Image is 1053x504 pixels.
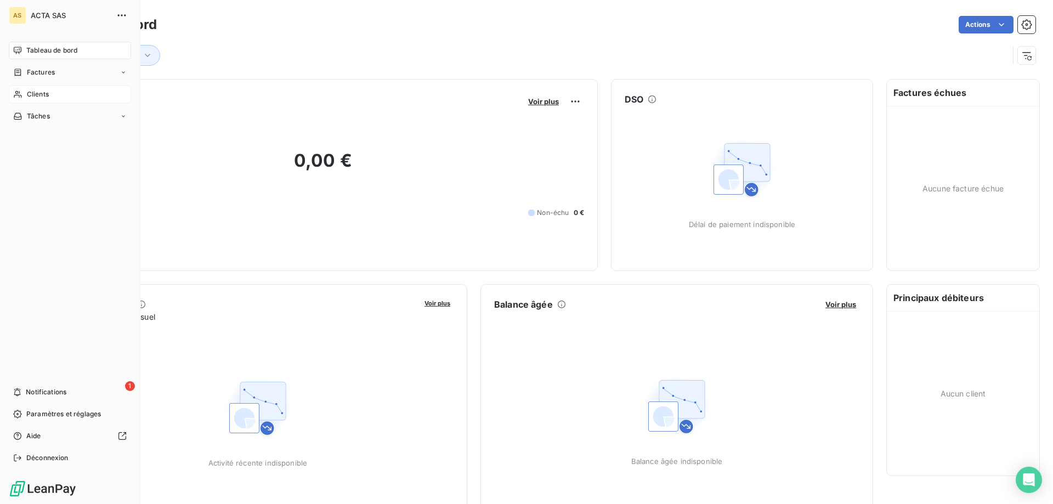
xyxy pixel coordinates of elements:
button: Voir plus [822,299,859,309]
h6: Factures échues [887,80,1039,106]
div: AS [9,7,26,24]
span: Déconnexion [26,453,69,463]
h2: 0,00 € [62,150,584,183]
span: ACTA SAS [31,11,110,20]
h6: Principaux débiteurs [887,285,1039,311]
span: 1 [125,381,135,391]
h6: Balance âgée [494,298,553,311]
span: Non-échu [537,208,569,218]
img: Empty state [707,134,777,205]
span: Clients [27,89,49,99]
img: Empty state [642,371,712,441]
a: Aide [9,427,131,445]
span: Balance âgée indisponible [631,457,723,466]
img: Empty state [223,373,293,443]
span: Aucun client [941,388,986,399]
img: Logo LeanPay [9,480,77,497]
button: Voir plus [525,97,562,106]
span: Paramètres et réglages [26,409,101,419]
a: Tableau de bord [9,42,131,59]
span: Tableau de bord [26,46,77,55]
a: Paramètres et réglages [9,405,131,423]
div: Open Intercom Messenger [1016,467,1042,493]
span: Chiffre d'affaires mensuel [62,311,417,322]
span: Tâches [27,111,50,121]
a: Tâches [9,107,131,125]
span: Délai de paiement indisponible [689,220,796,229]
span: 0 € [574,208,584,218]
button: Actions [959,16,1014,33]
span: Aide [26,431,41,441]
a: Clients [9,86,131,103]
span: Aucune facture échue [922,183,1004,194]
span: Voir plus [825,300,856,309]
button: Voir plus [421,298,454,308]
h6: DSO [625,93,643,106]
span: Voir plus [424,299,450,307]
span: Voir plus [528,97,559,106]
span: Notifications [26,387,66,397]
span: Activité récente indisponible [208,458,307,467]
span: Factures [27,67,55,77]
a: Factures [9,64,131,81]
